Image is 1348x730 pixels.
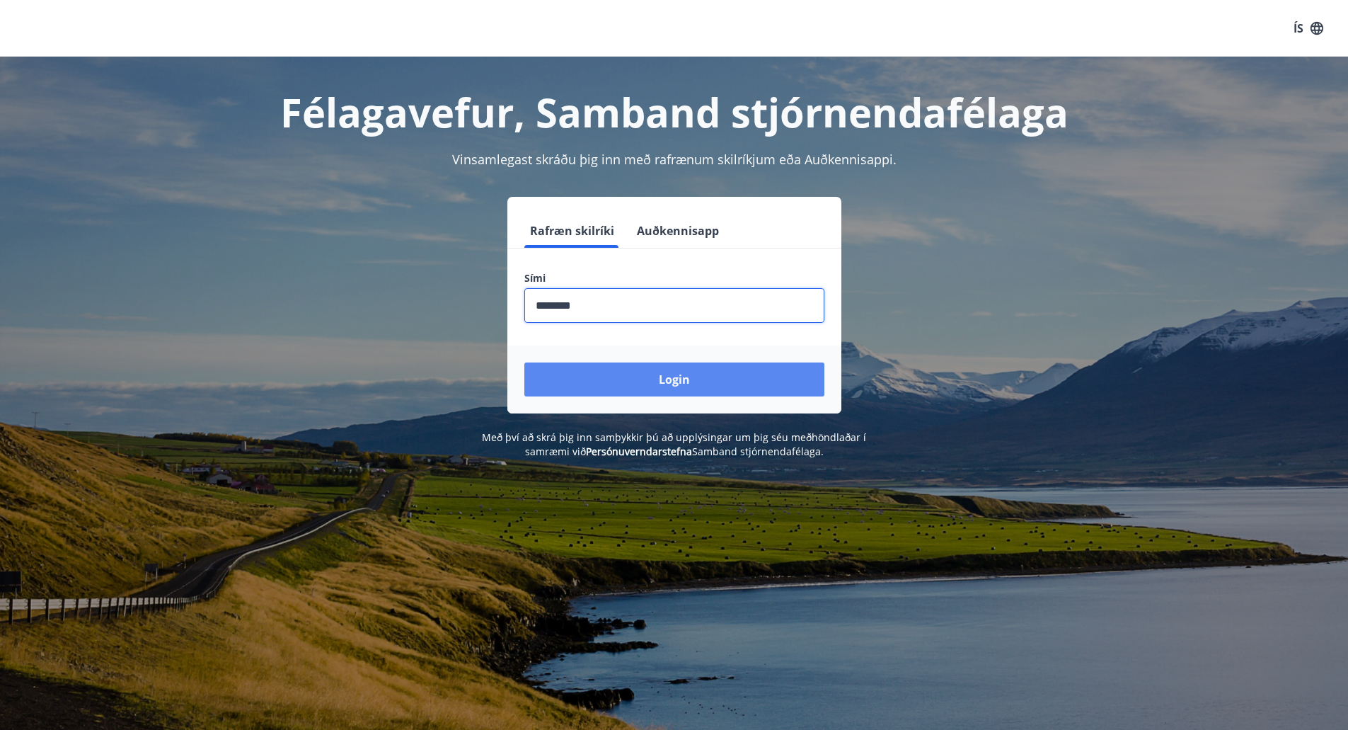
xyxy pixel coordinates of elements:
button: Rafræn skilríki [524,214,620,248]
span: Með því að skrá þig inn samþykkir þú að upplýsingar um þig séu meðhöndlaðar í samræmi við Samband... [482,430,866,458]
a: Persónuverndarstefna [586,445,692,458]
button: Auðkennisapp [631,214,725,248]
button: ÍS [1286,16,1331,41]
span: Vinsamlegast skráðu þig inn með rafrænum skilríkjum eða Auðkennisappi. [452,151,897,168]
h1: Félagavefur, Samband stjórnendafélaga [182,85,1167,139]
button: Login [524,363,824,397]
label: Sími [524,271,824,285]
